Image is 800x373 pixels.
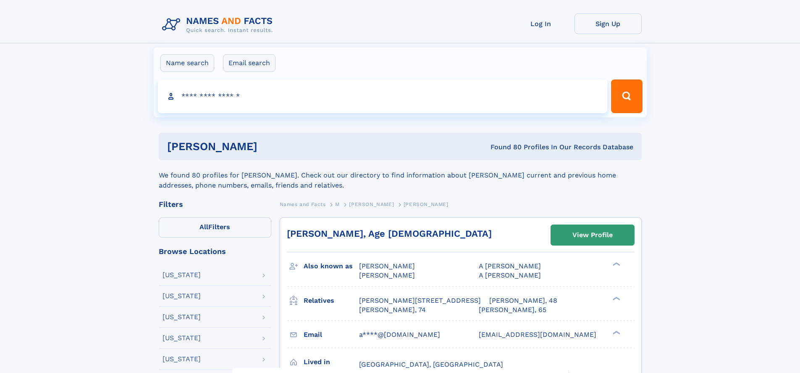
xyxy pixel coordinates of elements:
div: Found 80 Profiles In Our Records Database [374,143,633,152]
span: M [335,201,340,207]
a: [PERSON_NAME], 48 [489,296,557,305]
a: Log In [507,13,574,34]
span: A [PERSON_NAME] [479,271,541,279]
div: ❯ [611,330,621,335]
h3: Email [304,328,359,342]
div: [US_STATE] [163,335,201,341]
a: [PERSON_NAME], 74 [359,305,426,315]
button: Search Button [611,79,642,113]
label: Name search [160,54,214,72]
div: Browse Locations [159,248,271,255]
span: [EMAIL_ADDRESS][DOMAIN_NAME] [479,331,596,339]
h3: Relatives [304,294,359,308]
span: All [199,223,208,231]
div: We found 80 profiles for [PERSON_NAME]. Check out our directory to find information about [PERSON... [159,160,642,190]
a: [PERSON_NAME][STREET_ADDRESS] [359,296,481,305]
div: [US_STATE] [163,314,201,320]
h3: Also known as [304,259,359,273]
h1: [PERSON_NAME] [167,141,374,152]
span: [PERSON_NAME] [359,271,415,279]
label: Email search [223,54,275,72]
h3: Lived in [304,355,359,369]
a: View Profile [551,225,634,245]
img: Logo Names and Facts [159,13,280,36]
span: [PERSON_NAME] [359,262,415,270]
div: Filters [159,201,271,208]
a: [PERSON_NAME], 65 [479,305,546,315]
a: [PERSON_NAME] [349,199,394,209]
span: A [PERSON_NAME] [479,262,541,270]
div: ❯ [611,262,621,267]
a: Sign Up [574,13,642,34]
div: View Profile [572,225,613,245]
a: Names and Facts [280,199,326,209]
div: [US_STATE] [163,293,201,299]
div: [US_STATE] [163,356,201,362]
input: search input [158,79,608,113]
a: [PERSON_NAME], Age [DEMOGRAPHIC_DATA] [287,228,492,239]
span: [PERSON_NAME] [349,201,394,207]
div: ❯ [611,296,621,301]
span: [PERSON_NAME] [404,201,449,207]
label: Filters [159,217,271,238]
span: [GEOGRAPHIC_DATA], [GEOGRAPHIC_DATA] [359,360,503,368]
div: [US_STATE] [163,272,201,278]
a: M [335,199,340,209]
